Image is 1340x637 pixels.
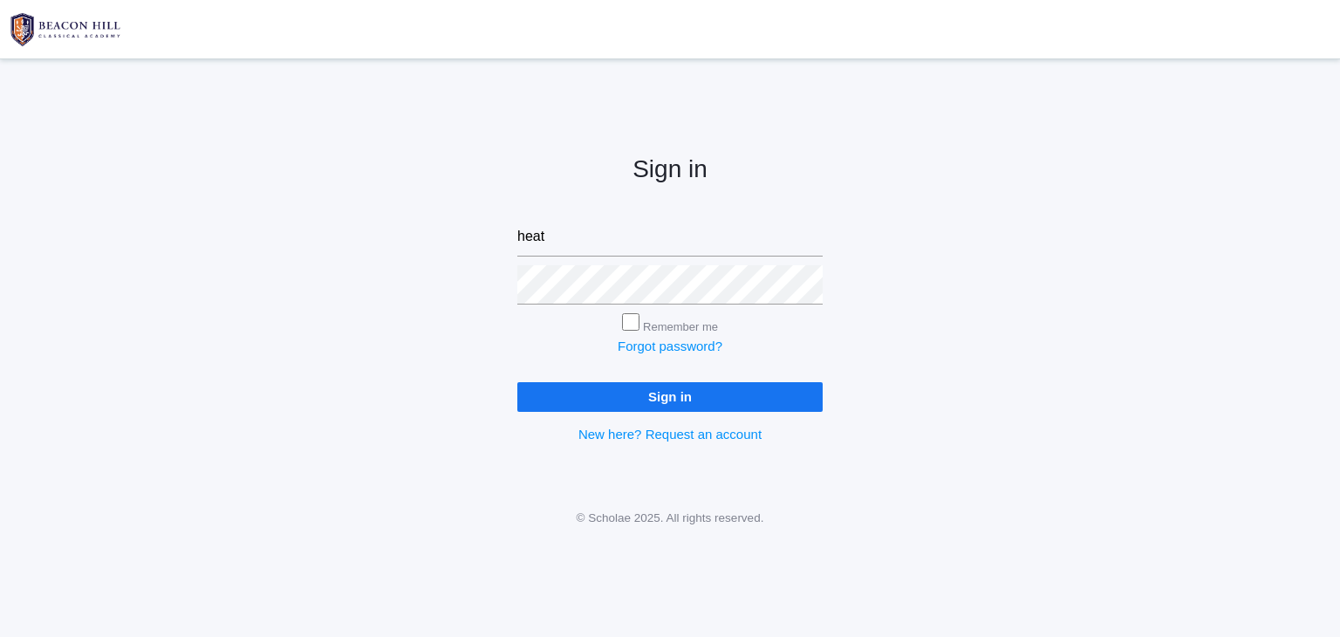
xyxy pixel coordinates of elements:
a: New here? Request an account [578,427,762,442]
h2: Sign in [517,156,823,183]
label: Remember me [643,320,718,333]
input: Sign in [517,382,823,411]
input: Email address [517,217,823,257]
a: Forgot password? [618,339,722,353]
